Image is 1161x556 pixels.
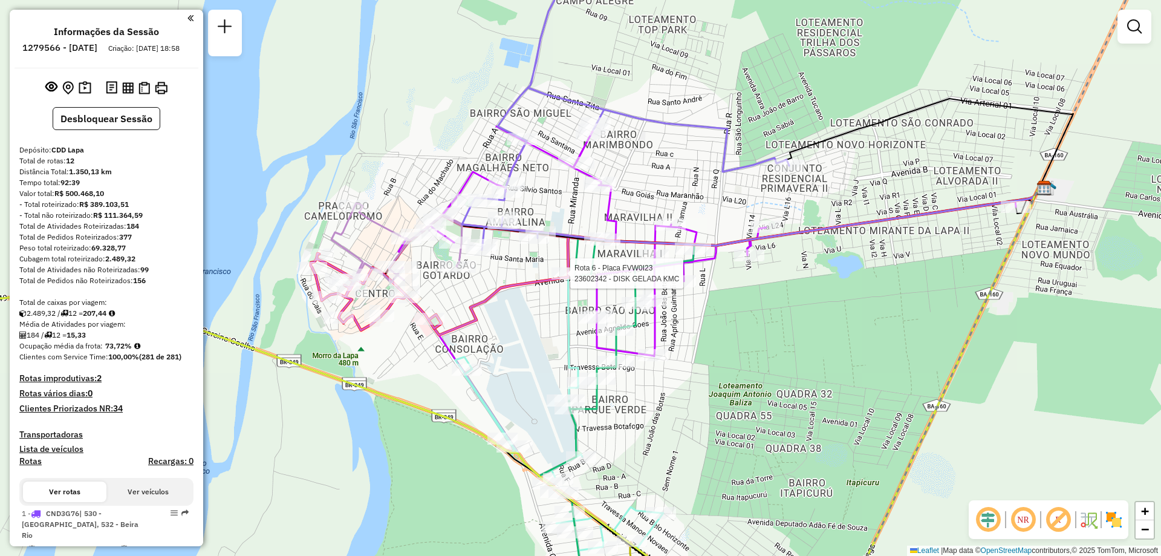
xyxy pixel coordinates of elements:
button: Visualizar relatório de Roteirização [120,79,136,96]
button: Centralizar mapa no depósito ou ponto de apoio [60,79,76,97]
div: Criação: [DATE] 18:58 [103,43,184,54]
button: Logs desbloquear sessão [103,79,120,97]
div: Total de Atividades não Roteirizadas: [19,264,193,275]
strong: R$ 500.468,10 [54,189,104,198]
strong: 99 [140,265,149,274]
strong: 207,44 [83,309,106,318]
a: Exibir filtros [1122,15,1146,39]
i: Total de rotas [44,332,52,339]
div: Média de Atividades por viagem: [19,319,193,330]
span: Clientes com Service Time: [19,352,108,361]
h4: Rotas vários dias: [19,388,193,399]
strong: R$ 389.103,51 [79,200,129,209]
div: Total de Atividades Roteirizadas: [19,221,193,232]
a: OpenStreetMap [981,546,1032,555]
strong: 100,00% [108,352,139,361]
strong: 34 [113,403,123,414]
a: Zoom out [1136,520,1154,538]
h4: Lista de veículos [19,444,193,454]
span: Ocupação média da frota: [19,341,103,350]
div: Peso total roteirizado: [19,243,193,253]
div: Total de Pedidos não Roteirizados: [19,275,193,286]
strong: 15,33 [67,330,86,339]
strong: 2.489,32 [105,254,135,263]
img: Fluxo de ruas [1079,510,1098,529]
div: Depósito: [19,145,193,155]
strong: 156 [133,276,146,285]
i: Distância Total [28,546,36,553]
h4: Informações da Sessão [54,26,159,38]
div: - Total não roteirizado: [19,210,193,221]
strong: 377 [119,232,132,241]
a: Leaflet [910,546,939,555]
em: Média calculada utilizando a maior ocupação (%Peso ou %Cubagem) de cada rota da sessão. Rotas cro... [134,342,140,350]
button: Painel de Sugestão [76,79,94,97]
em: Opções [171,509,178,517]
img: Exibir/Ocultar setores [1104,510,1124,529]
div: Total de rotas: [19,155,193,166]
button: Exibir sessão original [43,78,60,97]
td: 49,83% [131,543,189,555]
strong: (281 de 281) [139,352,181,361]
i: Meta Caixas/viagem: 206,52 Diferença: 0,92 [109,310,115,317]
a: Rotas [19,456,42,466]
span: 1 - [22,509,138,540]
td: 282,15 KM [40,543,119,555]
h4: Transportadoras [19,430,193,440]
h6: 1279566 - [DATE] [22,42,97,53]
div: Distância Total: [19,166,193,177]
strong: R$ 111.364,59 [93,211,143,220]
button: Desbloquear Sessão [53,107,160,130]
strong: 69.328,77 [91,243,126,252]
a: Nova sessão e pesquisa [213,15,237,42]
div: Valor total: [19,188,193,199]
span: + [1141,503,1149,518]
em: Rota exportada [181,509,189,517]
div: Total de Pedidos Roteirizados: [19,232,193,243]
strong: 2 [97,373,102,384]
span: | 530 - [GEOGRAPHIC_DATA], 532 - Beira Rio [22,509,138,540]
h4: Clientes Priorizados NR: [19,404,193,414]
h4: Rotas improdutivas: [19,373,193,384]
div: Atividade não roteirizada - DISK GELADA KMC [560,267,590,280]
span: Exibir rótulo [1044,505,1073,534]
h4: Recargas: 0 [148,456,193,466]
i: Total de rotas [60,310,68,317]
div: Cubagem total roteirizado: [19,253,193,264]
i: Cubagem total roteirizado [19,310,27,317]
strong: 0 [88,388,93,399]
span: − [1141,522,1149,537]
span: | [941,546,943,555]
strong: CDD Lapa [51,145,84,154]
i: % de utilização do peso [120,546,129,553]
span: Ocultar deslocamento [974,505,1003,534]
strong: 92:39 [60,178,80,187]
div: 184 / 12 = [19,330,193,341]
span: CND3G76 [46,509,79,518]
div: 2.489,32 / 12 = [19,308,193,319]
button: Ver veículos [106,482,190,502]
strong: 1.350,13 km [69,167,112,176]
div: - Total roteirizado: [19,199,193,210]
div: Map data © contributors,© 2025 TomTom, Microsoft [907,546,1161,556]
a: Clique aqui para minimizar o painel [187,11,193,25]
a: Zoom in [1136,502,1154,520]
button: Ver rotas [23,482,106,502]
div: Total de caixas por viagem: [19,297,193,308]
strong: 12 [66,156,74,165]
button: Visualizar Romaneio [136,79,152,97]
img: CDD Lapa [1036,180,1052,196]
div: Tempo total: [19,177,193,188]
strong: 184 [126,221,139,231]
i: Total de Atividades [19,332,27,339]
strong: 73,72% [105,341,132,350]
span: Ocultar NR [1009,505,1038,534]
button: Imprimir Rotas [152,79,170,97]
